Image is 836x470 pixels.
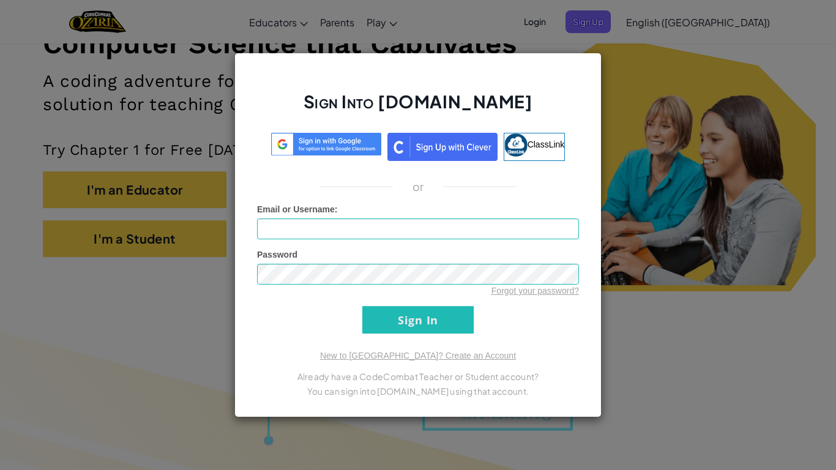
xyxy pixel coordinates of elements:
[362,306,474,334] input: Sign In
[320,351,516,360] a: New to [GEOGRAPHIC_DATA]? Create an Account
[491,286,579,296] a: Forgot your password?
[257,250,297,259] span: Password
[412,179,424,194] p: or
[528,140,565,149] span: ClassLink
[387,133,498,161] img: clever_sso_button@2x.png
[257,203,338,215] label: :
[271,133,381,155] img: log-in-google-sso.svg
[257,90,579,125] h2: Sign Into [DOMAIN_NAME]
[257,204,335,214] span: Email or Username
[257,384,579,398] p: You can sign into [DOMAIN_NAME] using that account.
[257,369,579,384] p: Already have a CodeCombat Teacher or Student account?
[504,133,528,157] img: classlink-logo-small.png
